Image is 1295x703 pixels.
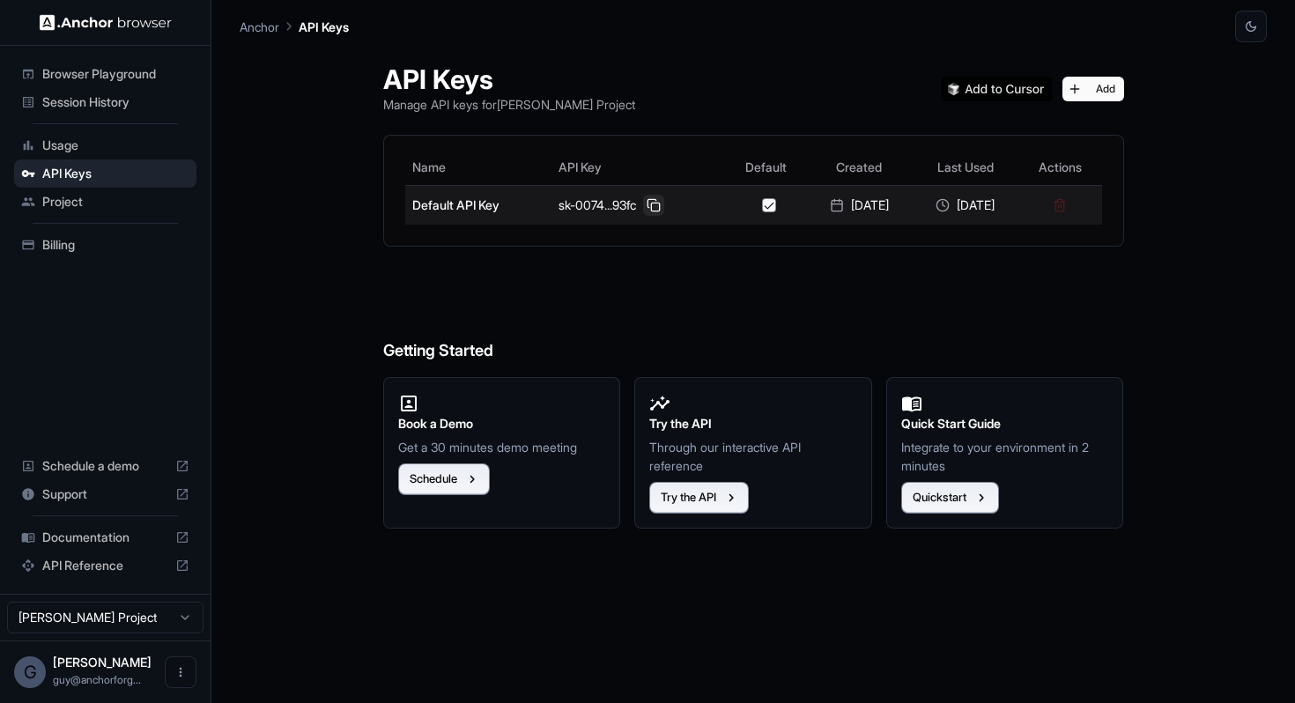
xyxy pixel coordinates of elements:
[40,14,172,31] img: Anchor Logo
[14,480,196,508] div: Support
[14,231,196,259] div: Billing
[551,150,725,185] th: API Key
[53,655,152,670] span: Guy Ben Simhon
[649,482,749,514] button: Try the API
[42,137,189,154] span: Usage
[398,414,606,433] h2: Book a Demo
[42,557,168,574] span: API Reference
[42,93,189,111] span: Session History
[14,523,196,551] div: Documentation
[165,656,196,688] button: Open menu
[42,457,168,475] span: Schedule a demo
[53,673,141,686] span: guy@anchorforge.io
[1018,150,1101,185] th: Actions
[383,268,1124,364] h6: Getting Started
[920,196,1011,214] div: [DATE]
[42,165,189,182] span: API Keys
[14,60,196,88] div: Browser Playground
[901,482,999,514] button: Quickstart
[726,150,806,185] th: Default
[398,463,490,495] button: Schedule
[913,150,1018,185] th: Last Used
[14,88,196,116] div: Session History
[14,551,196,580] div: API Reference
[299,18,349,36] p: API Keys
[901,414,1109,433] h2: Quick Start Guide
[405,150,552,185] th: Name
[398,438,606,456] p: Get a 30 minutes demo meeting
[14,656,46,688] div: G
[649,414,857,433] h2: Try the API
[901,438,1109,475] p: Integrate to your environment in 2 minutes
[649,438,857,475] p: Through our interactive API reference
[383,63,635,95] h1: API Keys
[405,185,552,225] td: Default API Key
[14,188,196,216] div: Project
[643,195,664,216] button: Copy API key
[14,131,196,159] div: Usage
[240,17,349,36] nav: breadcrumb
[42,236,189,254] span: Billing
[14,452,196,480] div: Schedule a demo
[941,77,1052,101] img: Add anchorbrowser MCP server to Cursor
[806,150,912,185] th: Created
[813,196,905,214] div: [DATE]
[42,65,189,83] span: Browser Playground
[559,195,718,216] div: sk-0074...93fc
[42,193,189,211] span: Project
[240,18,279,36] p: Anchor
[1062,77,1124,101] button: Add
[383,95,635,114] p: Manage API keys for [PERSON_NAME] Project
[14,159,196,188] div: API Keys
[42,485,168,503] span: Support
[42,529,168,546] span: Documentation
